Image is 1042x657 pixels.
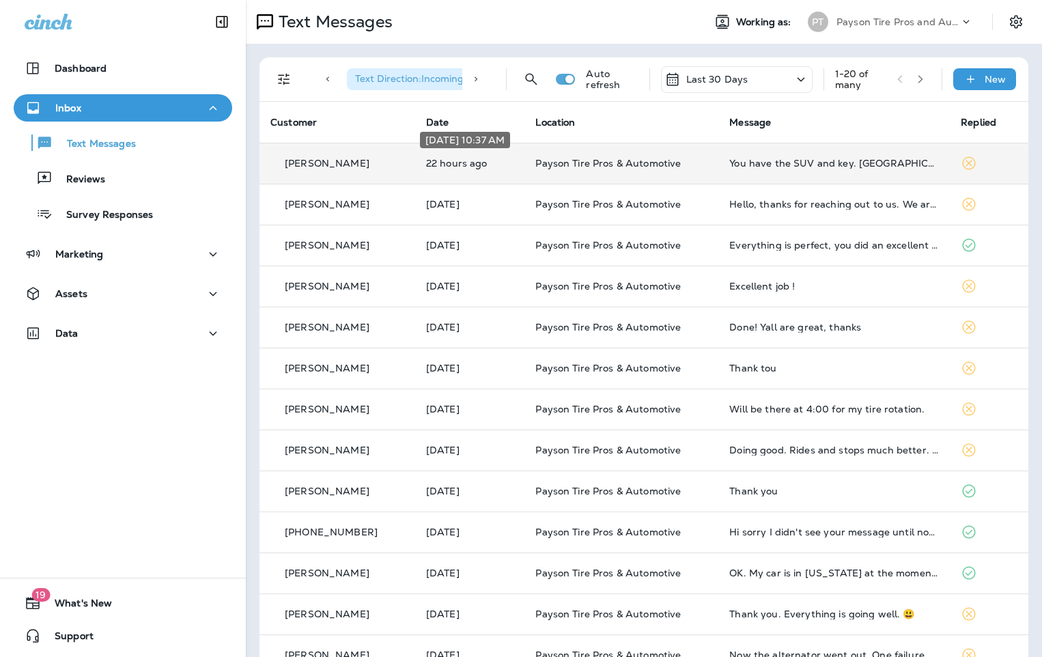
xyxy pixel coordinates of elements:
[41,598,112,614] span: What's New
[426,199,514,210] p: Aug 16, 2025 10:48 AM
[426,568,514,578] p: Aug 13, 2025 12:36 PM
[285,363,369,374] p: [PERSON_NAME]
[729,486,939,497] div: Thank you
[14,622,232,649] button: Support
[14,94,232,122] button: Inbox
[426,240,514,251] p: Aug 15, 2025 09:49 AM
[535,608,681,620] span: Payson Tire Pros & Automotive
[285,240,369,251] p: [PERSON_NAME]
[426,527,514,537] p: Aug 14, 2025 08:56 AM
[355,72,464,85] span: Text Direction : Incoming
[426,445,514,456] p: Aug 14, 2025 09:33 AM
[729,116,771,128] span: Message
[285,527,378,537] p: [PHONE_NUMBER]
[535,485,681,497] span: Payson Tire Pros & Automotive
[535,280,681,292] span: Payson Tire Pros & Automotive
[729,445,939,456] div: Doing good. Rides and stops much better. Thank you!!!
[55,288,87,299] p: Assets
[836,16,959,27] p: Payson Tire Pros and Automotive
[55,102,81,113] p: Inbox
[729,322,939,333] div: Done! Yall are great, thanks
[426,116,449,128] span: Date
[961,116,996,128] span: Replied
[535,526,681,538] span: Payson Tire Pros & Automotive
[729,568,939,578] div: OK. My car is in Nevada at the moment so as soon as I bring it home I will get with you.
[535,321,681,333] span: Payson Tire Pros & Automotive
[53,138,136,151] p: Text Messages
[535,198,681,210] span: Payson Tire Pros & Automotive
[535,239,681,251] span: Payson Tire Pros & Automotive
[203,8,241,36] button: Collapse Sidebar
[285,445,369,456] p: [PERSON_NAME]
[535,362,681,374] span: Payson Tire Pros & Automotive
[985,74,1006,85] p: New
[535,444,681,456] span: Payson Tire Pros & Automotive
[586,68,638,90] p: Auto refresh
[426,404,514,415] p: Aug 14, 2025 09:42 AM
[270,66,298,93] button: Filters
[736,16,794,28] span: Working as:
[535,403,681,415] span: Payson Tire Pros & Automotive
[273,12,393,32] p: Text Messages
[729,199,939,210] div: Hello, thanks for reaching out to us. We are doing well by the Grace of God. I did purchase a cou...
[686,74,748,85] p: Last 30 Days
[31,588,50,602] span: 19
[285,486,369,497] p: [PERSON_NAME]
[55,328,79,339] p: Data
[41,630,94,647] span: Support
[285,199,369,210] p: [PERSON_NAME]
[729,404,939,415] div: Will be there at 4:00 for my tire rotation.
[835,68,886,90] div: 1 - 20 of many
[285,404,369,415] p: [PERSON_NAME]
[729,609,939,619] div: Thank you. Everything is going well. 😃
[14,55,232,82] button: Dashboard
[729,158,939,169] div: You have the SUV and key. Black Yukon outside near entrance.
[729,363,939,374] div: Thank tou
[535,116,575,128] span: Location
[729,281,939,292] div: Excellent job !
[285,568,369,578] p: [PERSON_NAME]
[808,12,828,32] div: PT
[426,609,514,619] p: Aug 13, 2025 11:29 AM
[535,567,681,579] span: Payson Tire Pros & Automotive
[420,132,510,148] div: [DATE] 10:37 AM
[55,63,107,74] p: Dashboard
[14,280,232,307] button: Assets
[729,527,939,537] div: Hi sorry I didn't see your message until now! I actually got it figured out, thank you though!!
[270,116,317,128] span: Customer
[426,281,514,292] p: Aug 15, 2025 06:50 AM
[285,609,369,619] p: [PERSON_NAME]
[14,128,232,157] button: Text Messages
[347,68,486,90] div: Text Direction:Incoming
[14,240,232,268] button: Marketing
[426,363,514,374] p: Aug 14, 2025 09:56 AM
[14,164,232,193] button: Reviews
[285,322,369,333] p: [PERSON_NAME]
[53,173,105,186] p: Reviews
[14,320,232,347] button: Data
[1004,10,1028,34] button: Settings
[14,199,232,228] button: Survey Responses
[426,158,514,169] p: Aug 17, 2025 10:37 AM
[729,240,939,251] div: Everything is perfect, you did an excellent job and service.
[535,157,681,169] span: Payson Tire Pros & Automotive
[426,486,514,497] p: Aug 14, 2025 09:19 AM
[518,66,545,93] button: Search Messages
[426,322,514,333] p: Aug 14, 2025 03:54 PM
[285,158,369,169] p: [PERSON_NAME]
[14,589,232,617] button: 19What's New
[285,281,369,292] p: [PERSON_NAME]
[53,209,153,222] p: Survey Responses
[55,249,103,260] p: Marketing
